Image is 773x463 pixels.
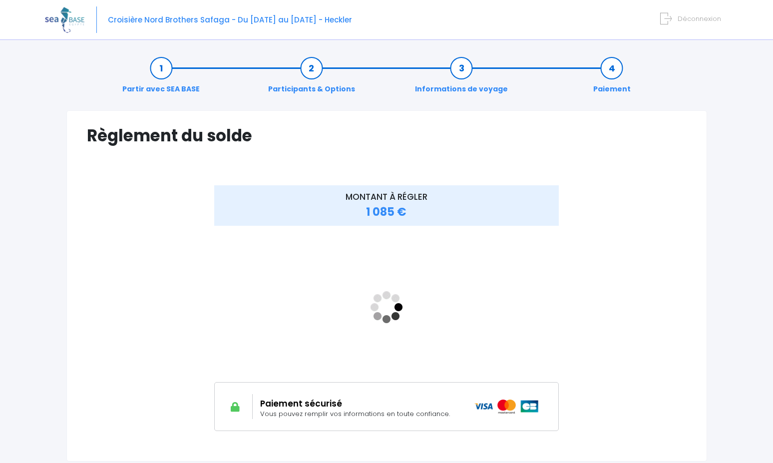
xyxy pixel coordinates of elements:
h1: Règlement du solde [87,126,687,145]
a: Paiement [588,63,636,94]
img: icons_paiement_securise@2x.png [474,400,540,414]
span: MONTANT À RÉGLER [346,191,427,203]
span: Déconnexion [678,14,721,23]
span: Vous pouvez remplir vos informations en toute confiance. [260,409,450,419]
span: 1 085 € [366,204,406,220]
iframe: <!-- //required --> [214,232,559,382]
a: Participants & Options [263,63,360,94]
a: Partir avec SEA BASE [117,63,205,94]
h2: Paiement sécurisé [260,399,459,409]
span: Croisière Nord Brothers Safaga - Du [DATE] au [DATE] - Heckler [108,14,352,25]
a: Informations de voyage [410,63,513,94]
